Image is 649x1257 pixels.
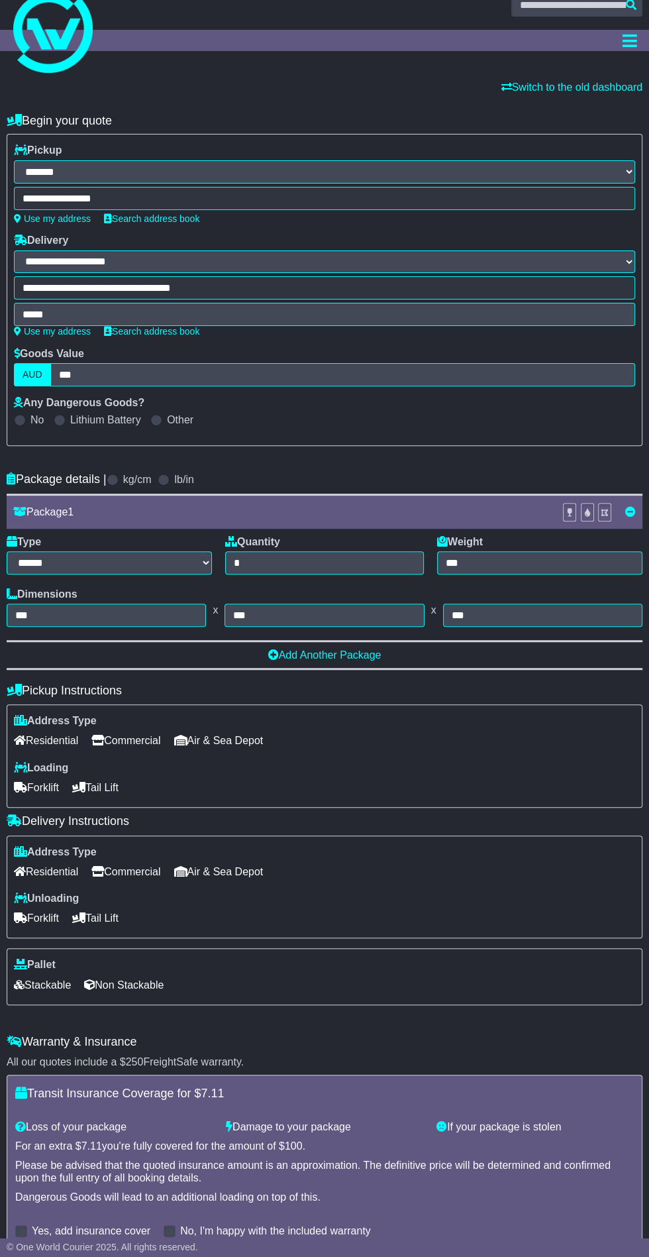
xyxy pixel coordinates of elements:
[30,413,44,426] label: No
[14,730,78,751] span: Residential
[68,506,74,518] span: 1
[14,347,84,360] label: Goods Value
[72,777,119,798] span: Tail Lift
[126,1056,144,1067] span: 250
[7,472,107,486] h4: Package details |
[501,82,642,93] a: Switch to the old dashboard
[91,861,160,882] span: Commercial
[7,684,642,698] h4: Pickup Instructions
[14,363,51,386] label: AUD
[14,861,78,882] span: Residential
[14,213,91,224] a: Use my address
[14,975,71,995] span: Stackable
[7,1242,198,1252] span: © One World Courier 2025. All rights reserved.
[14,846,97,858] label: Address Type
[225,535,280,548] label: Quantity
[72,908,119,928] span: Tail Lift
[617,30,642,51] button: Toggle navigation
[123,473,152,486] label: kg/cm
[9,1120,219,1133] div: Loss of your package
[14,761,68,774] label: Loading
[7,506,556,518] div: Package
[104,213,199,224] a: Search address book
[32,1225,150,1237] label: Yes, add insurance cover
[174,473,193,486] label: lb/in
[7,1035,642,1049] h4: Warranty & Insurance
[7,1056,642,1068] div: All our quotes include a $ FreightSafe warranty.
[91,730,160,751] span: Commercial
[14,958,56,971] label: Pallet
[7,588,77,600] label: Dimensions
[206,604,225,616] span: x
[180,1225,371,1237] label: No, I'm happy with the included warranty
[104,326,199,337] a: Search address book
[14,144,62,156] label: Pickup
[15,1159,634,1184] div: Please be advised that the quoted insurance amount is an approximation. The definitive price will...
[70,413,141,426] label: Lithium Battery
[15,1140,634,1152] div: For an extra $ you're fully covered for the amount of $ .
[430,1120,640,1133] div: If your package is stolen
[285,1140,303,1152] span: 100
[84,975,164,995] span: Non Stackable
[14,892,79,904] label: Unloading
[15,1087,634,1101] h4: Transit Insurance Coverage for $
[174,730,264,751] span: Air & Sea Depot
[174,861,264,882] span: Air & Sea Depot
[14,714,97,727] label: Address Type
[201,1087,224,1100] span: 7.11
[14,326,91,337] a: Use my address
[14,234,68,246] label: Delivery
[268,649,381,661] a: Add Another Package
[7,535,41,548] label: Type
[625,506,636,518] a: Remove this item
[14,777,59,798] span: Forklift
[167,413,193,426] label: Other
[437,535,483,548] label: Weight
[14,396,144,409] label: Any Dangerous Goods?
[424,604,443,616] span: x
[7,114,642,128] h4: Begin your quote
[14,908,59,928] span: Forklift
[15,1191,634,1203] div: Dangerous Goods will lead to an additional loading on top of this.
[219,1120,430,1133] div: Damage to your package
[81,1140,102,1152] span: 7.11
[7,814,642,828] h4: Delivery Instructions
